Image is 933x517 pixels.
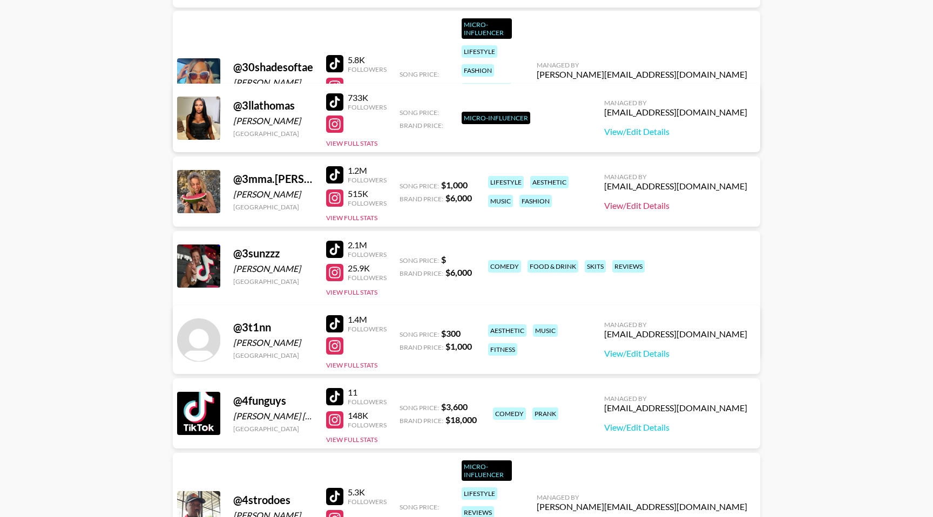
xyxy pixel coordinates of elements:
[400,330,439,338] span: Song Price:
[326,139,377,147] button: View Full Stats
[348,92,387,103] div: 733K
[488,343,517,356] div: fitness
[400,70,439,78] span: Song Price:
[348,103,387,111] div: Followers
[604,394,747,403] div: Managed By
[400,121,443,130] span: Brand Price:
[400,269,443,277] span: Brand Price:
[604,321,747,329] div: Managed By
[348,487,387,498] div: 5.3K
[400,108,439,117] span: Song Price:
[604,348,747,359] a: View/Edit Details
[348,250,387,258] div: Followers
[400,404,439,412] span: Song Price:
[233,351,313,359] div: [GEOGRAPHIC_DATA]
[400,195,443,203] span: Brand Price:
[488,195,513,207] div: music
[233,130,313,138] div: [GEOGRAPHIC_DATA]
[441,328,461,338] strong: $ 300
[348,274,387,282] div: Followers
[445,341,472,351] strong: $ 1,000
[348,325,387,333] div: Followers
[493,407,526,420] div: comedy
[233,99,313,112] div: @ 3llathomas
[604,107,747,118] div: [EMAIL_ADDRESS][DOMAIN_NAME]
[233,247,313,260] div: @ 3sunzzz
[400,83,443,91] span: Brand Price:
[462,64,494,77] div: fashion
[233,203,313,211] div: [GEOGRAPHIC_DATA]
[348,240,387,250] div: 2.1M
[233,411,313,421] div: [PERSON_NAME] [PERSON_NAME] [PERSON_NAME]
[233,337,313,348] div: [PERSON_NAME]
[400,182,439,190] span: Song Price:
[348,176,387,184] div: Followers
[462,83,512,104] div: makeup & beauty
[233,189,313,200] div: [PERSON_NAME]
[326,214,377,222] button: View Full Stats
[530,176,569,188] div: aesthetic
[537,61,747,69] div: Managed By
[233,60,313,74] div: @ 30shadesoftae
[537,69,747,80] div: [PERSON_NAME][EMAIL_ADDRESS][DOMAIN_NAME]
[233,321,313,334] div: @ 3t1nn
[462,45,497,58] div: lifestyle
[604,173,747,181] div: Managed By
[445,414,477,425] strong: $ 18,000
[462,112,530,124] div: Micro-Influencer
[604,422,747,433] a: View/Edit Details
[533,324,558,337] div: music
[233,493,313,507] div: @ 4strodoes
[537,493,747,501] div: Managed By
[233,172,313,186] div: @ 3mma.[PERSON_NAME]
[441,402,468,412] strong: $ 3,600
[519,195,552,207] div: fashion
[348,55,387,65] div: 5.8K
[326,288,377,296] button: View Full Stats
[488,324,526,337] div: aesthetic
[400,256,439,264] span: Song Price:
[348,65,387,73] div: Followers
[326,361,377,369] button: View Full Stats
[348,421,387,429] div: Followers
[348,498,387,506] div: Followers
[604,200,747,211] a: View/Edit Details
[233,394,313,407] div: @ 4funguys
[537,501,747,512] div: [PERSON_NAME][EMAIL_ADDRESS][DOMAIN_NAME]
[462,18,512,39] div: Micro-Influencer
[445,193,472,203] strong: $ 6,000
[462,487,497,500] div: lifestyle
[348,188,387,199] div: 515K
[604,126,747,137] a: View/Edit Details
[233,263,313,274] div: [PERSON_NAME]
[400,417,443,425] span: Brand Price:
[528,260,578,273] div: food & drink
[585,260,606,273] div: skits
[348,410,387,421] div: 148K
[604,329,747,339] div: [EMAIL_ADDRESS][DOMAIN_NAME]
[488,176,524,188] div: lifestyle
[400,503,439,511] span: Song Price:
[445,267,472,277] strong: $ 6,000
[604,99,747,107] div: Managed By
[532,407,558,420] div: prank
[604,403,747,413] div: [EMAIL_ADDRESS][DOMAIN_NAME]
[233,425,313,433] div: [GEOGRAPHIC_DATA]
[326,436,377,444] button: View Full Stats
[604,181,747,192] div: [EMAIL_ADDRESS][DOMAIN_NAME]
[233,115,313,126] div: [PERSON_NAME]
[441,180,468,190] strong: $ 1,000
[488,260,521,273] div: comedy
[441,254,446,264] strong: $
[348,165,387,176] div: 1.2M
[233,277,313,285] div: [GEOGRAPHIC_DATA]
[348,199,387,207] div: Followers
[462,460,512,481] div: Micro-Influencer
[348,314,387,325] div: 1.4M
[400,343,443,351] span: Brand Price:
[612,260,645,273] div: reviews
[233,77,313,88] div: [PERSON_NAME]
[348,387,387,398] div: 11
[348,398,387,406] div: Followers
[348,263,387,274] div: 25.9K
